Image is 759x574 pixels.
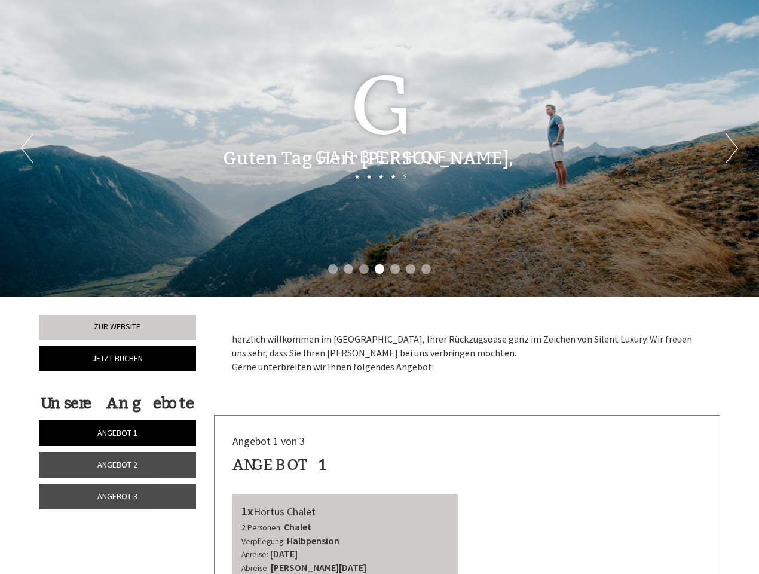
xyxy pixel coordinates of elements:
[232,332,703,374] p: herzlich willkommen im [GEOGRAPHIC_DATA], Ihrer Rückzugsoase ganz im Zeichen von Silent Luxury. W...
[271,561,366,573] b: [PERSON_NAME][DATE]
[241,563,269,573] small: Abreise:
[241,536,285,546] small: Verpflegung:
[97,491,137,502] span: Angebot 3
[232,434,305,448] span: Angebot 1 von 3
[241,503,449,520] div: Hortus Chalet
[284,521,311,533] b: Chalet
[39,315,196,340] a: Zur Website
[223,149,513,169] h1: Guten Tag Herr [PERSON_NAME],
[287,535,339,546] b: Halbpension
[241,503,253,518] b: 1x
[39,346,196,371] a: Jetzt buchen
[232,454,329,476] div: Angebot 1
[97,428,137,438] span: Angebot 1
[241,549,268,560] small: Anreise:
[97,459,137,470] span: Angebot 2
[270,548,298,560] b: [DATE]
[241,523,282,533] small: 2 Personen:
[39,392,196,414] div: Unsere Angebote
